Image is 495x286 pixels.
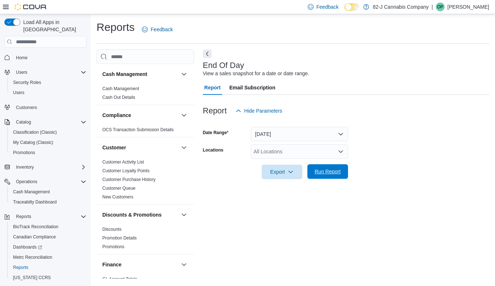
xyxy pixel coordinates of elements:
[180,143,188,152] button: Customer
[447,3,489,11] p: [PERSON_NAME]
[97,20,135,35] h1: Reports
[7,187,89,197] button: Cash Management
[10,233,86,241] span: Canadian Compliance
[13,189,50,195] span: Cash Management
[13,212,86,221] span: Reports
[10,148,86,157] span: Promotions
[13,68,86,77] span: Users
[102,211,161,218] h3: Discounts & Promotions
[203,49,212,58] button: Next
[102,168,150,173] a: Customer Loyalty Points
[10,78,44,87] a: Security Roles
[1,102,89,113] button: Customers
[13,80,41,85] span: Security Roles
[431,3,433,11] p: |
[13,212,34,221] button: Reports
[16,214,31,219] span: Reports
[7,127,89,137] button: Classification (Classic)
[229,80,275,95] span: Email Subscription
[10,198,86,206] span: Traceabilty Dashboard
[102,71,147,78] h3: Cash Management
[97,158,194,204] div: Customer
[1,67,89,77] button: Users
[10,253,86,262] span: Metrc Reconciliation
[251,127,348,141] button: [DATE]
[1,52,89,63] button: Home
[13,140,53,145] span: My Catalog (Classic)
[180,111,188,120] button: Compliance
[13,129,57,135] span: Classification (Classic)
[10,78,86,87] span: Security Roles
[102,144,178,151] button: Customer
[203,147,224,153] label: Locations
[102,95,135,100] a: Cash Out Details
[307,164,348,179] button: Run Report
[16,55,28,61] span: Home
[10,222,86,231] span: BioTrack Reconciliation
[102,144,126,151] h3: Customer
[13,234,56,240] span: Canadian Compliance
[233,104,285,118] button: Hide Parameters
[16,164,34,170] span: Inventory
[315,168,341,175] span: Run Report
[13,244,42,250] span: Dashboards
[10,198,60,206] a: Traceabilty Dashboard
[7,88,89,98] button: Users
[10,148,38,157] a: Promotions
[266,165,298,179] span: Export
[7,262,89,273] button: Reports
[13,199,57,205] span: Traceabilty Dashboard
[102,235,137,241] a: Promotion Details
[139,22,176,37] a: Feedback
[180,210,188,219] button: Discounts & Promotions
[13,118,86,126] span: Catalog
[102,71,178,78] button: Cash Management
[1,177,89,187] button: Operations
[13,68,30,77] button: Users
[13,265,28,270] span: Reports
[316,3,339,11] span: Feedback
[102,127,174,132] a: OCS Transaction Submission Details
[102,261,122,268] h3: Finance
[13,254,52,260] span: Metrc Reconciliation
[10,243,86,251] span: Dashboards
[7,232,89,242] button: Canadian Compliance
[344,3,360,11] input: Dark Mode
[10,138,56,147] a: My Catalog (Classic)
[13,177,40,186] button: Operations
[1,162,89,172] button: Inventory
[10,128,60,137] a: Classification (Classic)
[13,177,86,186] span: Operations
[10,138,86,147] span: My Catalog (Classic)
[13,224,58,230] span: BioTrack Reconciliation
[13,275,51,281] span: [US_STATE] CCRS
[244,107,282,114] span: Hide Parameters
[102,244,124,249] a: Promotions
[7,252,89,262] button: Metrc Reconciliation
[16,69,27,75] span: Users
[97,84,194,105] div: Cash Management
[16,179,37,185] span: Operations
[7,148,89,158] button: Promotions
[10,128,86,137] span: Classification (Classic)
[102,227,122,232] a: Discounts
[1,212,89,222] button: Reports
[203,106,227,115] h3: Report
[204,80,221,95] span: Report
[10,88,86,97] span: Users
[102,86,139,91] a: Cash Management
[7,137,89,148] button: My Catalog (Classic)
[20,19,86,33] span: Load All Apps in [GEOGRAPHIC_DATA]
[13,163,86,172] span: Inventory
[10,273,86,282] span: Washington CCRS
[16,105,37,110] span: Customers
[102,277,137,282] a: GL Account Totals
[373,3,429,11] p: 82-J Cannabis Company
[10,222,61,231] a: BioTrack Reconciliation
[102,186,135,191] a: Customer Queue
[7,242,89,252] a: Dashboards
[97,125,194,137] div: Compliance
[102,211,178,218] button: Discounts & Promotions
[10,243,45,251] a: Dashboards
